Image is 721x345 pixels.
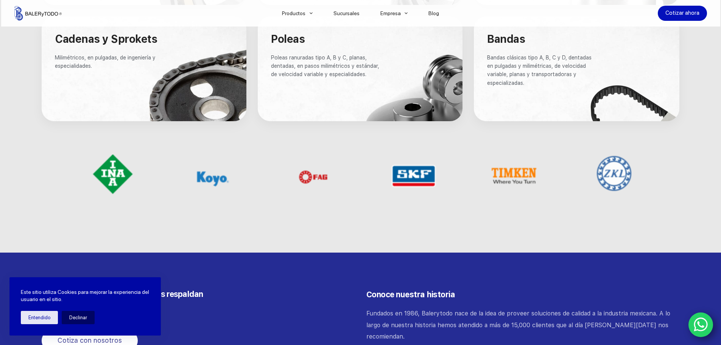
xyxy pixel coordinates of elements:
button: Declinar [62,311,95,324]
span: Bandas clásicas tipo A, B, C y D, dentadas en pulgadas y milimétricas, de velocidad variable, pla... [487,55,593,86]
span: Bandas [487,33,525,45]
a: WhatsApp [688,312,713,337]
button: Entendido [21,311,58,324]
p: Este sitio utiliza Cookies para mejorar la experiencia del usuario en el sitio. [21,289,149,303]
span: Milimétricos, en pulgadas, de ingeniería y especialidades. [55,55,157,69]
span: Cadenas y Sprokets [55,33,157,45]
span: Conoce nuestra historia [366,290,455,299]
a: Cotizar ahora [658,6,707,21]
span: Poleas ranuradas tipo A, B y C, planas, dentadas, en pasos milimétricos y estándar, de velocidad ... [271,55,381,78]
span: Fundados en 1986, Balerytodo nace de la idea de proveer soluciones de calidad a la industria mexi... [366,310,672,340]
span: Poleas [271,33,305,45]
img: Balerytodo [14,6,62,20]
